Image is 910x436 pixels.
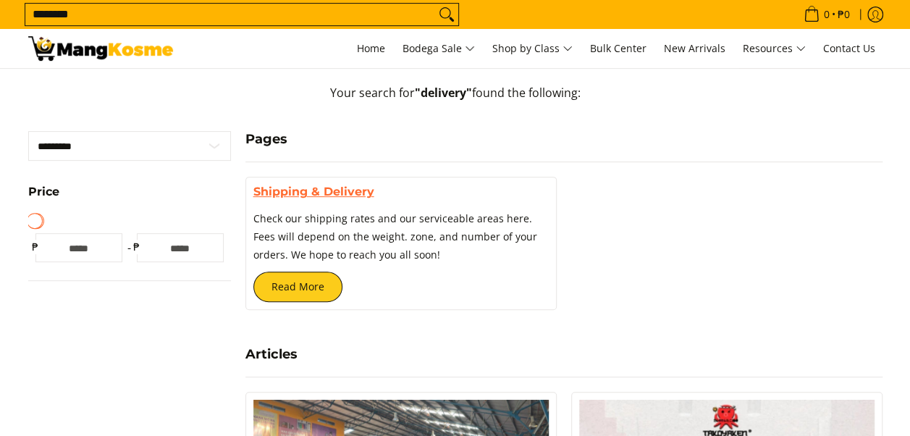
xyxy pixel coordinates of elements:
nav: Main Menu [188,29,882,68]
span: New Arrivals [664,41,725,55]
a: Home [350,29,392,68]
span: • [799,7,854,22]
a: Bodega Sale [395,29,482,68]
a: New Arrivals [657,29,733,68]
span: ₱ [130,240,144,254]
span: Bodega Sale [403,40,475,58]
h4: Pages [245,131,882,148]
span: ₱ [28,240,43,254]
p: Your search for found the following: [28,84,882,117]
summary: Open [28,186,59,209]
a: Resources [736,29,813,68]
span: 0 [822,9,832,20]
img: Search: 9 results found for &quot;delivery&quot; | Mang Kosme [28,36,173,61]
h4: Articles [245,346,882,363]
a: Contact Us [816,29,882,68]
a: Read More [253,272,342,302]
a: Bulk Center [583,29,654,68]
span: ₱0 [835,9,852,20]
span: Bulk Center [590,41,646,55]
span: Price [28,186,59,198]
a: Shop by Class [485,29,580,68]
a: Shipping & Delivery [253,185,374,198]
span: Resources [743,40,806,58]
strong: "delivery" [415,85,472,101]
span: Shop by Class [492,40,573,58]
span: Contact Us [823,41,875,55]
button: Search [435,4,458,25]
span: Check our shipping rates and our serviceable areas here. Fees will depend on the weight. zone, an... [253,211,537,261]
span: Home [357,41,385,55]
